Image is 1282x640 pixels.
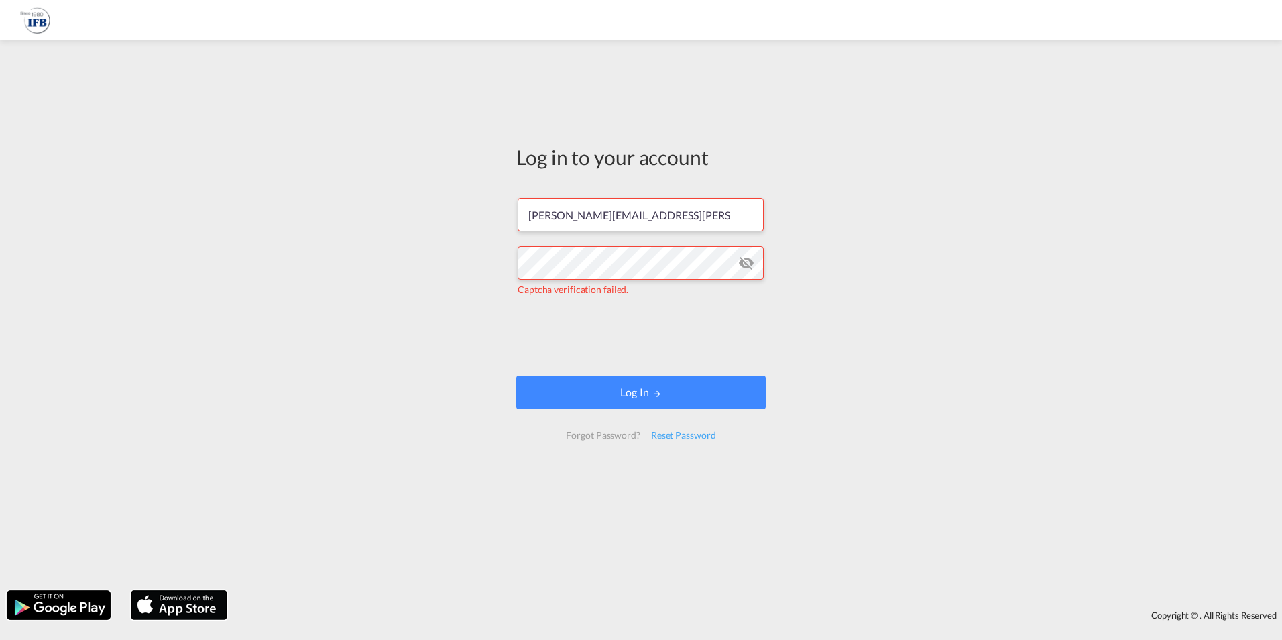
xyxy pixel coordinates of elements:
img: apple.png [129,589,229,621]
span: Captcha verification failed. [518,284,628,295]
div: Reset Password [646,423,721,447]
button: LOGIN [516,376,766,409]
div: Log in to your account [516,143,766,171]
md-icon: icon-eye-off [738,255,754,271]
div: Forgot Password? [561,423,645,447]
div: Copyright © . All Rights Reserved [234,604,1282,627]
img: google.png [5,589,112,621]
input: Enter email/phone number [518,198,764,231]
iframe: reCAPTCHA [539,310,743,362]
img: b628ab10256c11eeb52753acbc15d091.png [20,5,50,36]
